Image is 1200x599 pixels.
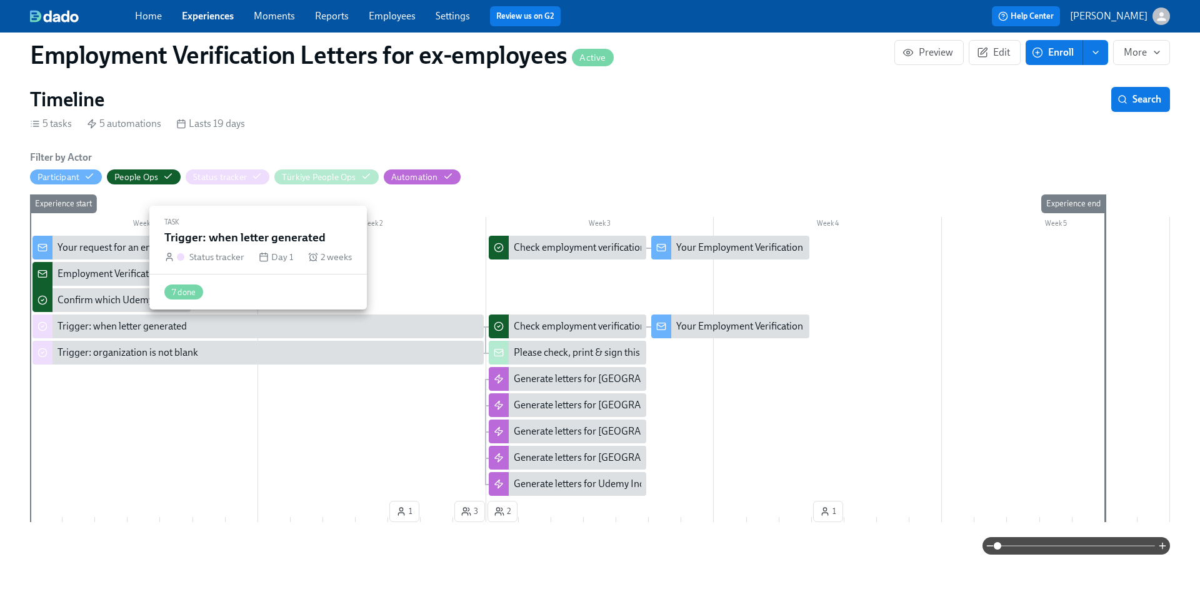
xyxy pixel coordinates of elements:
[676,241,831,254] div: Your Employment Verification Letter
[57,241,349,254] div: Your request for an employment verification letter is being processed
[384,169,461,184] button: Automation
[182,10,234,22] a: Experiences
[489,315,647,338] div: Check employment verification letter requested by former employee {{ participant.fullName }}
[998,10,1054,23] span: Help Center
[489,236,647,259] div: Check employment verification letter requested by former employee {{ participant.fullName }}
[164,229,352,246] h5: Trigger: when letter generated
[514,372,696,386] div: Generate letters for [GEOGRAPHIC_DATA]
[186,169,269,184] button: Status tracker
[259,250,293,264] div: Day 1
[193,171,247,183] div: Hide Status tracker
[30,40,614,70] h1: Employment Verification Letters for ex-employees
[514,320,912,333] div: Check employment verification letter requested by former employee {{ participant.fullName }}
[1083,40,1108,65] button: enroll
[37,171,79,183] div: Hide Participant
[454,501,485,522] button: 3
[87,117,161,131] div: 5 automations
[32,288,191,312] div: Confirm which Udemy entity employed {{ participant.fullName }}
[486,217,714,233] div: Week 3
[57,320,187,333] div: Trigger: when letter generated
[992,6,1060,26] button: Help Center
[489,446,647,470] div: Generate letters for [GEOGRAPHIC_DATA]
[714,217,942,233] div: Week 4
[369,10,416,22] a: Employees
[274,169,379,184] button: Türkiye People Ops
[572,53,613,63] span: Active
[1111,87,1170,112] button: Search
[396,505,412,518] span: 1
[461,505,478,518] span: 3
[514,398,696,412] div: Generate letters for [GEOGRAPHIC_DATA]
[114,171,158,183] div: Hide People Ops
[32,262,191,286] div: Employment Verification letter requested, but [PERSON_NAME] has no data: {{ participant.fullName }}
[1113,40,1170,65] button: More
[514,346,977,360] div: Please check, print & sign this employment confirmation letter for former employee {{ participant...
[1070,9,1147,23] p: [PERSON_NAME]
[489,472,647,496] div: Generate letters for Udemy Inc
[494,505,511,518] span: 2
[813,501,843,522] button: 1
[1070,8,1170,25] button: [PERSON_NAME]
[258,217,486,233] div: Week 2
[514,425,696,438] div: Generate letters for [GEOGRAPHIC_DATA]
[979,46,1010,59] span: Edit
[57,346,198,360] div: Trigger: organization is not blank
[1034,46,1074,59] span: Enroll
[894,40,964,65] button: Preview
[389,501,419,522] button: 1
[489,393,647,417] div: Generate letters for [GEOGRAPHIC_DATA]
[496,10,554,23] a: Review us on G2
[57,267,492,281] div: Employment Verification letter requested, but [PERSON_NAME] has no data: {{ participant.fullName }}
[107,169,181,184] button: People Ops
[905,46,953,59] span: Preview
[32,236,191,259] div: Your request for an employment verification letter is being processed
[1041,194,1106,213] div: Experience end
[32,341,484,365] div: Trigger: organization is not blank
[489,367,647,391] div: Generate letters for [GEOGRAPHIC_DATA]
[189,250,244,264] div: Status tracker
[30,87,104,112] h2: Timeline
[164,216,352,229] div: Task
[651,315,809,338] div: Your Employment Verification Letter
[30,151,92,164] h6: Filter by Actor
[57,293,332,307] div: Confirm which Udemy entity employed {{ participant.fullName }}
[315,10,349,22] a: Reports
[164,288,203,297] span: 7 done
[490,6,561,26] button: Review us on G2
[32,315,484,338] div: Trigger: when letter generated
[176,117,245,131] div: Lasts 19 days
[30,117,72,131] div: 5 tasks
[30,10,135,23] a: dado
[969,40,1021,65] button: Edit
[514,477,644,491] div: Generate letters for Udemy Inc
[282,171,356,183] div: Hide Türkiye People Ops
[30,10,79,23] img: dado
[1124,46,1159,59] span: More
[1120,93,1161,106] span: Search
[30,194,97,213] div: Experience start
[1026,40,1083,65] button: Enroll
[254,10,295,22] a: Moments
[942,217,1170,233] div: Week 5
[489,420,647,443] div: Generate letters for [GEOGRAPHIC_DATA]
[651,236,809,259] div: Your Employment Verification Letter
[135,10,162,22] a: Home
[514,241,912,254] div: Check employment verification letter requested by former employee {{ participant.fullName }}
[321,250,352,264] span: 2 weeks
[30,169,102,184] button: Participant
[487,501,517,522] button: 2
[391,171,438,183] div: Hide Automation
[489,341,647,365] div: Please check, print & sign this employment confirmation letter for former employee {{ participant...
[436,10,470,22] a: Settings
[820,505,836,518] span: 1
[514,451,696,465] div: Generate letters for [GEOGRAPHIC_DATA]
[676,320,831,333] div: Your Employment Verification Letter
